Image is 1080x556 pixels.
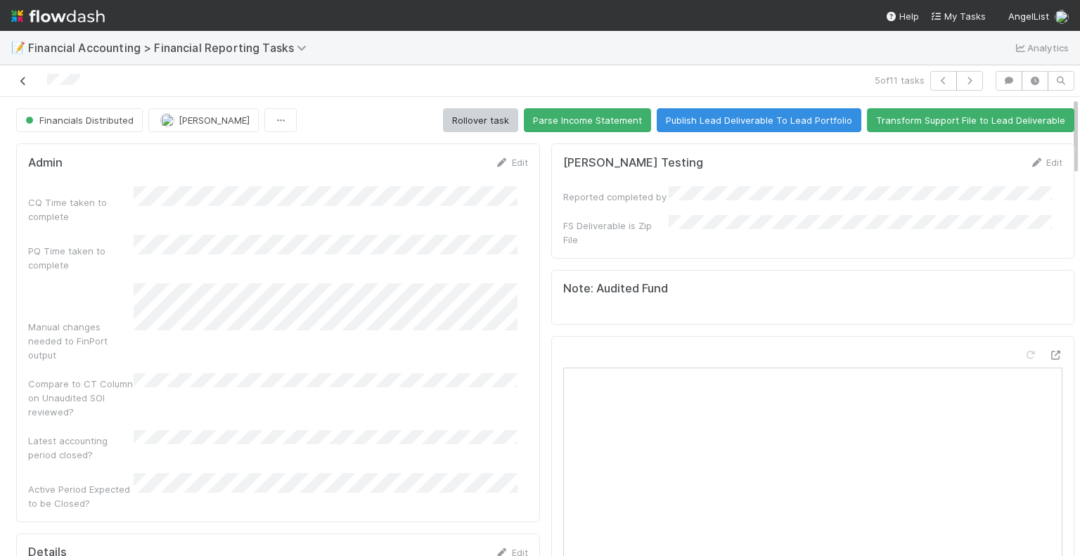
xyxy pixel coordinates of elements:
[28,195,134,224] div: CQ Time taken to complete
[28,320,134,362] div: Manual changes needed to FinPort output
[524,108,651,132] button: Parse Income Statement
[160,113,174,127] img: avatar_8d06466b-a936-4205-8f52-b0cc03e2a179.png
[28,434,134,462] div: Latest accounting period closed?
[1008,11,1049,22] span: AngelList
[885,9,919,23] div: Help
[28,482,134,510] div: Active Period Expected to be Closed?
[495,157,528,168] a: Edit
[563,282,1063,296] h5: Note: Audited Fund
[867,108,1074,132] button: Transform Support File to Lead Deliverable
[563,156,703,170] h5: [PERSON_NAME] Testing
[657,108,861,132] button: Publish Lead Deliverable To Lead Portfolio
[930,9,986,23] a: My Tasks
[179,115,250,126] span: [PERSON_NAME]
[28,41,314,55] span: Financial Accounting > Financial Reporting Tasks
[11,41,25,53] span: 📝
[148,108,259,132] button: [PERSON_NAME]
[443,108,518,132] button: Rollover task
[1055,10,1069,24] img: avatar_e5ec2f5b-afc7-4357-8cf1-2139873d70b1.png
[28,156,63,170] h5: Admin
[11,4,105,28] img: logo-inverted-e16ddd16eac7371096b0.svg
[563,219,669,247] div: FS Deliverable is Zip File
[930,11,986,22] span: My Tasks
[875,73,925,87] span: 5 of 11 tasks
[28,244,134,272] div: PQ Time taken to complete
[1029,157,1062,168] a: Edit
[563,190,669,204] div: Reported completed by
[28,377,134,419] div: Compare to CT Column on Unaudited SOI reviewed?
[1013,39,1069,56] a: Analytics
